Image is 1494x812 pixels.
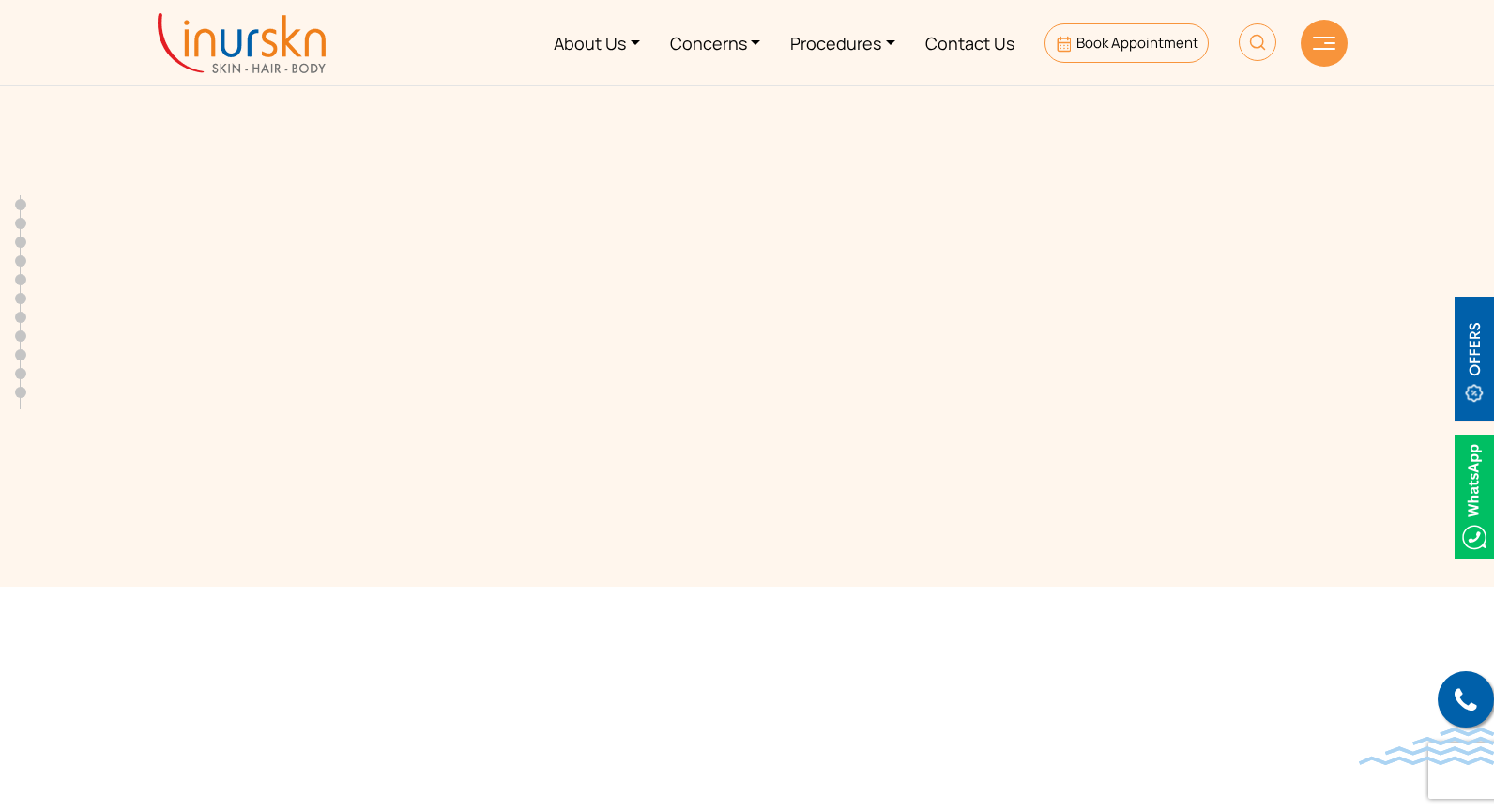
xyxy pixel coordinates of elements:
[1455,435,1494,559] img: Whatsappicon
[1076,33,1198,53] span: Book Appointment
[1455,484,1494,505] a: Whatsappicon
[1044,23,1209,63] a: Book Appointment
[775,8,910,78] a: Procedures
[1239,23,1276,61] img: HeaderSearch
[1455,297,1494,421] img: offerBt
[910,8,1029,78] a: Contact Us
[1359,728,1494,765] img: bluewave
[1313,37,1335,50] img: hamLine.svg
[539,8,655,78] a: About Us
[655,8,776,78] a: Concerns
[158,13,326,73] img: inurskn-logo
